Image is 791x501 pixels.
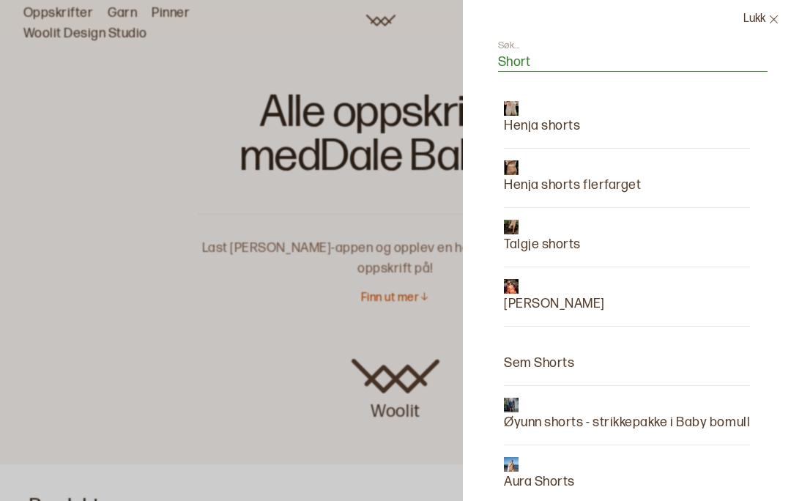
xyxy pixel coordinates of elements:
img: Sem Shorts [504,338,519,353]
p: Sem Shorts [504,353,574,374]
img: Aura Shorts [504,457,519,472]
img: Henja shorts flerfarget [504,160,519,175]
p: Aura Shorts [504,472,575,492]
a: Henja shortsHenja shorts [504,101,580,136]
a: Henja shorts flerfargetHenja shorts flerfarget [504,160,641,196]
p: Henja shorts flerfarget [504,175,641,196]
p: Talgje shorts [504,234,581,255]
p: Henja shorts [504,116,580,136]
a: Øyunn shorts - strikkepakke i Baby bomull Øyunn shorts - strikkepakke i Baby bomull [504,398,750,433]
img: Øyunn shorts - strikkepakke i Baby bomull [504,398,519,412]
img: Henja shorts [504,101,519,116]
p: Øyunn shorts - strikkepakke i Baby bomull [504,412,750,433]
a: Sem ShortsSem Shorts [504,338,574,374]
label: Søk... [498,39,520,52]
img: Jono Pants [504,279,519,294]
p: [PERSON_NAME] [504,294,605,314]
a: Jono Pants[PERSON_NAME] [504,279,605,314]
a: Aura ShortsAura Shorts [504,457,575,492]
img: Talgje shorts [504,220,519,234]
a: Talgje shortsTalgje shorts [504,220,581,255]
